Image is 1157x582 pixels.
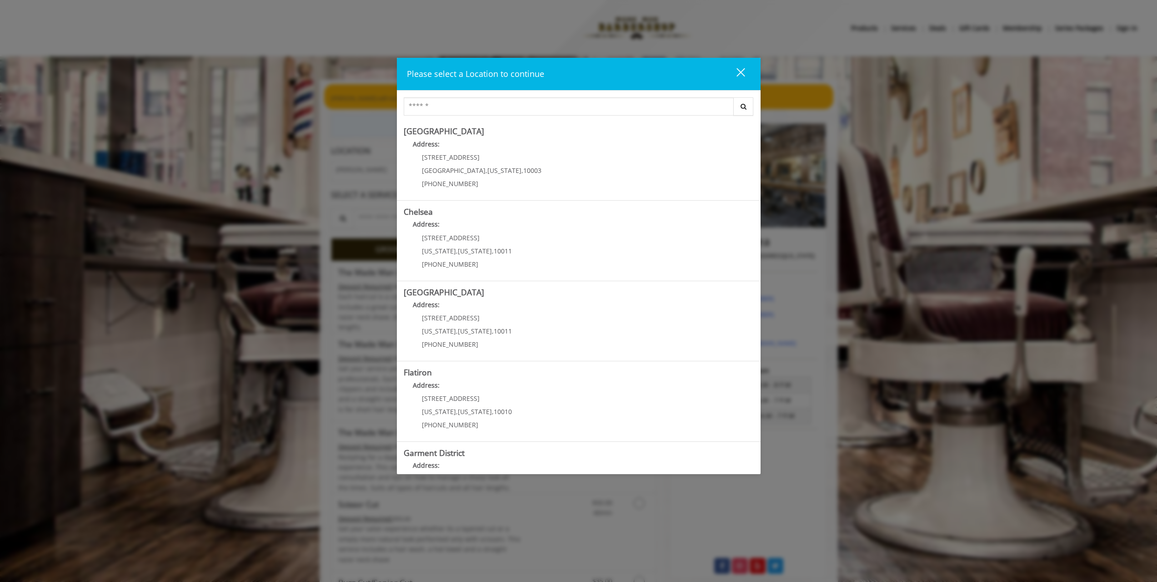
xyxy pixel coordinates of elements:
span: [US_STATE] [422,407,456,416]
span: 10003 [523,166,541,175]
i: Search button [738,103,749,110]
span: [PHONE_NUMBER] [422,179,478,188]
span: , [456,407,458,416]
span: [US_STATE] [458,247,492,255]
span: , [492,247,494,255]
span: , [521,166,523,175]
span: [US_STATE] [458,327,492,335]
span: , [492,327,494,335]
b: [GEOGRAPHIC_DATA] [404,287,484,298]
span: , [492,407,494,416]
b: Address: [413,300,440,309]
span: Please select a Location to continue [407,68,544,79]
span: [STREET_ADDRESS] [422,233,480,242]
b: Address: [413,220,440,228]
input: Search Center [404,97,734,116]
span: [STREET_ADDRESS] [422,394,480,403]
button: close dialog [720,65,751,83]
span: [PHONE_NUMBER] [422,340,478,349]
span: , [456,327,458,335]
b: Address: [413,381,440,390]
span: [STREET_ADDRESS] [422,314,480,322]
span: [GEOGRAPHIC_DATA] [422,166,486,175]
span: 10010 [494,407,512,416]
span: [PHONE_NUMBER] [422,420,478,429]
span: , [456,247,458,255]
div: Center Select [404,97,754,120]
span: [US_STATE] [422,327,456,335]
div: close dialog [726,67,744,81]
b: Address: [413,461,440,470]
b: [GEOGRAPHIC_DATA] [404,126,484,137]
b: Flatiron [404,367,432,378]
span: [US_STATE] [458,407,492,416]
b: Address: [413,140,440,148]
b: Garment District [404,447,465,458]
span: [STREET_ADDRESS] [422,153,480,162]
span: [US_STATE] [487,166,521,175]
span: , [486,166,487,175]
b: Chelsea [404,206,433,217]
span: [PHONE_NUMBER] [422,260,478,268]
span: 10011 [494,247,512,255]
span: 10011 [494,327,512,335]
span: [US_STATE] [422,247,456,255]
